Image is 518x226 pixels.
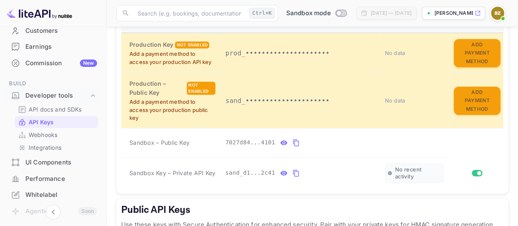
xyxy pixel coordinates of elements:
[5,171,101,187] div: Performance
[5,171,101,186] a: Performance
[18,130,95,139] a: Webhooks
[29,143,61,152] p: Integrations
[5,155,101,171] div: UI Components
[371,9,412,17] div: [DATE] — [DATE]
[25,91,89,100] div: Developer tools
[5,79,101,88] span: Build
[18,118,95,126] a: API Keys
[5,55,101,71] div: CommissionNew
[225,169,275,177] span: sand_d1...2c41
[454,49,500,56] a: Add Payment Method
[5,23,101,39] div: Customers
[5,155,101,170] a: UI Components
[129,98,215,122] p: Add a payment method to access your production public key
[29,105,82,114] p: API docs and SDKs
[225,138,275,147] span: 7027d84...4101
[18,143,95,152] a: Integrations
[175,41,209,48] div: Not enabled
[5,89,101,103] div: Developer tools
[29,118,54,126] p: API Keys
[15,103,98,115] div: API docs and SDKs
[129,40,173,49] h6: Production Key
[129,79,185,97] h6: Production – Public Key
[15,142,98,153] div: Integrations
[25,190,97,200] div: Whitelabel
[434,9,473,17] p: [PERSON_NAME][DOMAIN_NAME]...
[491,7,504,20] img: Brian Zimbeva
[133,5,246,21] input: Search (e.g. bookings, documentation)
[18,105,95,114] a: API docs and SDKs
[5,39,101,54] a: Earnings
[286,9,331,18] span: Sandbox mode
[80,59,97,67] div: New
[15,129,98,141] div: Webhooks
[46,205,61,219] button: Collapse navigation
[454,39,500,68] button: Add Payment Method
[25,158,97,167] div: UI Components
[129,138,190,147] span: Sandbox – Public Key
[121,203,503,217] h5: Public API Keys
[5,187,101,202] a: Whitelabel
[15,116,98,128] div: API Keys
[225,96,375,106] p: sand_•••••••••••••••••••••
[249,8,275,18] div: Ctrl+K
[129,50,215,66] p: Add a payment method to access your production API key
[25,26,97,36] div: Customers
[395,166,441,180] span: No recent activity
[225,48,375,58] p: prod_•••••••••••••••••••••
[129,169,215,176] span: Sandbox Key – Private API Key
[25,59,97,68] div: Commission
[25,42,97,52] div: Earnings
[385,50,405,56] span: No data
[5,187,101,203] div: Whitelabel
[29,130,57,139] p: Webhooks
[283,9,350,18] div: Switch to Production mode
[7,7,72,20] img: LiteAPI logo
[121,14,503,189] table: private api keys table
[187,82,215,95] div: Not enabled
[5,55,101,71] a: CommissionNew
[5,23,101,38] a: Customers
[454,87,500,115] button: Add Payment Method
[454,97,500,104] a: Add Payment Method
[385,97,405,104] span: No data
[25,174,97,184] div: Performance
[5,39,101,55] div: Earnings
